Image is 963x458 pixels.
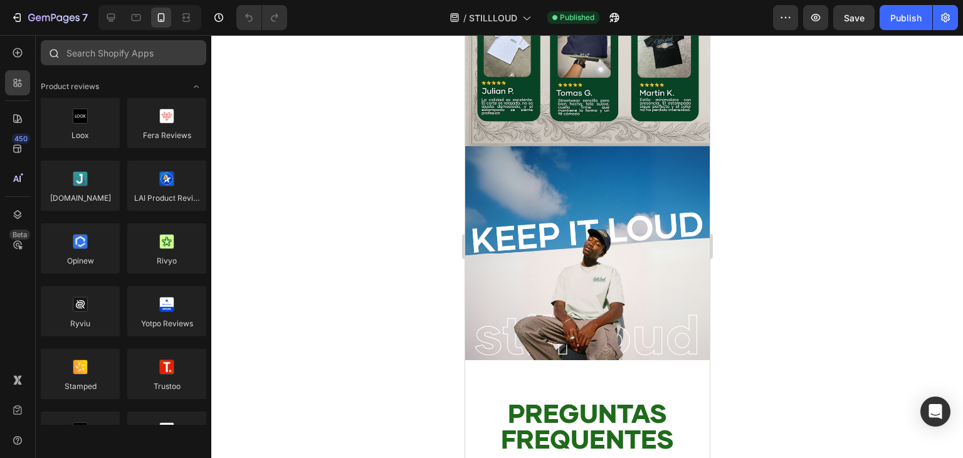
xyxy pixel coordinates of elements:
div: Beta [9,230,30,240]
span: / [463,11,466,24]
button: Publish [880,5,932,30]
span: Published [560,12,594,23]
div: Publish [890,11,922,24]
span: STILLLOUD [469,11,517,24]
div: 450 [12,134,30,144]
input: Search Shopify Apps [41,40,206,65]
button: Save [833,5,875,30]
button: 7 [5,5,93,30]
span: Product reviews [41,81,99,92]
span: Toggle open [186,77,206,97]
div: Open Intercom Messenger [920,397,950,427]
div: Undo/Redo [236,5,287,30]
p: 7 [82,10,88,25]
iframe: Design area [465,35,710,458]
span: Save [844,13,865,23]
